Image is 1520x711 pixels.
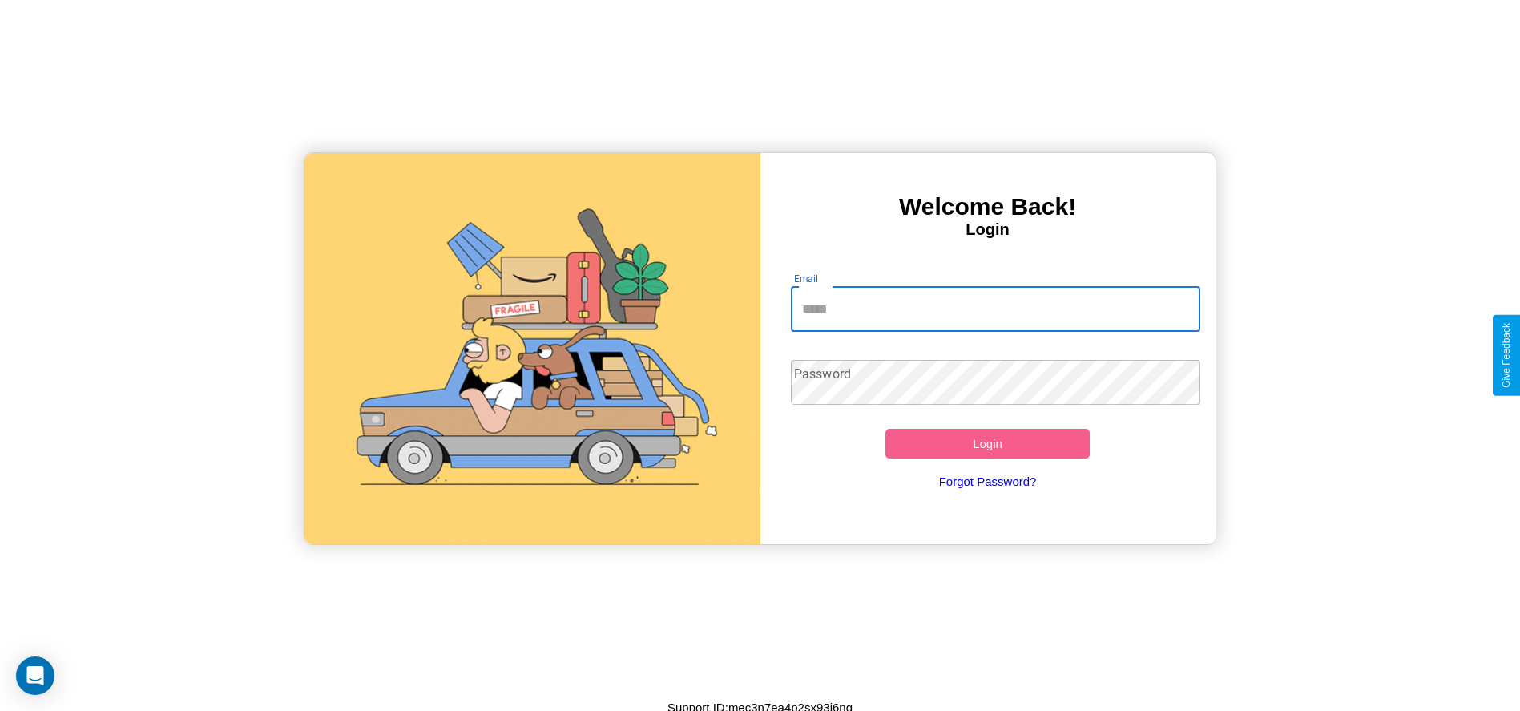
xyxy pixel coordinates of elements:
h4: Login [760,220,1216,239]
img: gif [304,153,760,544]
h3: Welcome Back! [760,193,1216,220]
a: Forgot Password? [783,459,1192,504]
div: Give Feedback [1501,323,1512,388]
label: Email [794,272,819,285]
div: Open Intercom Messenger [16,656,54,695]
button: Login [885,429,1091,459]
